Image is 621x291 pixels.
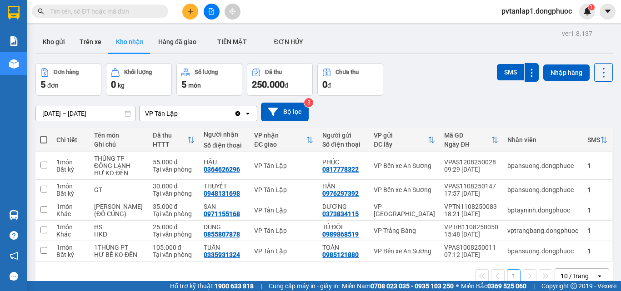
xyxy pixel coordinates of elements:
span: đơn [47,82,59,89]
span: | [533,281,535,291]
div: bpansuong.dongphuoc [507,247,578,255]
div: 10 / trang [561,271,589,281]
span: 5 [40,79,45,90]
div: VP Tân Lập [145,109,178,118]
div: 1 món [56,223,85,231]
div: Ghi chú [94,141,144,148]
input: Selected VP Tân Lập. [179,109,180,118]
div: Tên món [94,132,144,139]
button: Hàng đã giao [151,31,204,53]
span: Miền Nam [342,281,454,291]
svg: open [244,110,251,117]
div: VP Tân Lập [254,227,313,234]
div: bpansuong.dongphuoc [507,162,578,169]
div: Tại văn phòng [153,190,195,197]
button: Đơn hàng5đơn [35,63,101,96]
div: VPAS1208250028 [444,158,498,166]
div: 1 món [56,182,85,190]
div: VP Trảng Bàng [374,227,435,234]
strong: 1900 633 818 [215,282,254,290]
div: VPAS1008250011 [444,244,498,251]
div: VPAS1108250147 [444,182,498,190]
div: VP Tân Lập [254,207,313,214]
div: Nhân viên [507,136,578,143]
button: Kho nhận [109,31,151,53]
div: SMS [587,136,600,143]
div: HKĐ [94,231,144,238]
div: Số điện thoại [322,141,365,148]
button: Số lượng5món [176,63,242,96]
div: HS [94,223,144,231]
div: Số lượng [195,69,218,75]
div: Bất kỳ [56,190,85,197]
div: Số điện thoại [204,142,245,149]
div: 0976297392 [322,190,359,197]
div: 1 món [56,244,85,251]
span: Cung cấp máy in - giấy in: [269,281,340,291]
span: aim [229,8,235,15]
div: Khác [56,210,85,217]
span: pvtanlap1.dongphuoc [494,5,579,17]
button: Đã thu250.000đ [247,63,313,96]
div: ver 1.8.137 [562,29,592,39]
div: 09:29 [DATE] [444,166,498,173]
div: Ngày ĐH [444,141,491,148]
div: PHÚC [322,158,365,166]
span: đ [327,82,331,89]
div: Chưa thu [336,69,359,75]
div: 0989868519 [322,231,359,238]
div: bptayninh.dongphuoc [507,207,578,214]
th: Toggle SortBy [440,128,503,152]
div: Mã GD [444,132,491,139]
button: SMS [497,64,524,80]
input: Tìm tên, số ĐT hoặc mã đơn [50,6,157,16]
div: 0855807878 [204,231,240,238]
span: search [38,8,44,15]
div: 0971155168 [204,210,240,217]
div: 1 [587,162,607,169]
span: TIỀN MẶT [217,38,247,45]
div: bpansuong.dongphuoc [507,186,578,193]
button: 1 [507,269,521,283]
div: 0948131698 [204,190,240,197]
div: TUẤN [204,244,245,251]
div: Người nhận [204,131,245,138]
span: plus [187,8,194,15]
button: file-add [204,4,220,20]
span: 5 [181,79,186,90]
span: 250.000 [252,79,285,90]
div: ĐC giao [254,141,306,148]
div: TÚ ĐỘI [322,223,365,231]
span: 0 [111,79,116,90]
img: solution-icon [9,36,19,46]
span: notification [10,252,18,260]
div: Đơn hàng [54,69,79,75]
th: Toggle SortBy [148,128,200,152]
div: 1 [587,186,607,193]
span: Miền Bắc [461,281,526,291]
button: plus [182,4,198,20]
button: Kho gửi [35,31,72,53]
div: 1 món [56,203,85,210]
div: VP Bến xe An Sương [374,162,435,169]
div: 0817778322 [322,166,359,173]
span: đ [285,82,288,89]
th: Toggle SortBy [583,128,612,152]
div: 35.000 đ [153,203,195,210]
span: caret-down [604,7,612,15]
div: 17:57 [DATE] [444,190,498,197]
span: question-circle [10,231,18,240]
span: ⚪️ [456,284,459,288]
span: Hỗ trợ kỹ thuật: [170,281,254,291]
div: VPTN1108250083 [444,203,498,210]
button: caret-down [600,4,616,20]
div: 25.000 đ [153,223,195,231]
div: HƯ KO ĐỀN [94,169,144,177]
div: 1 món [56,158,85,166]
div: VP nhận [254,132,306,139]
span: ĐƠN HỦY [274,38,303,45]
div: GT [94,186,144,193]
img: warehouse-icon [9,210,19,220]
div: VP Tân Lập [254,162,313,169]
div: VP gửi [374,132,428,139]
